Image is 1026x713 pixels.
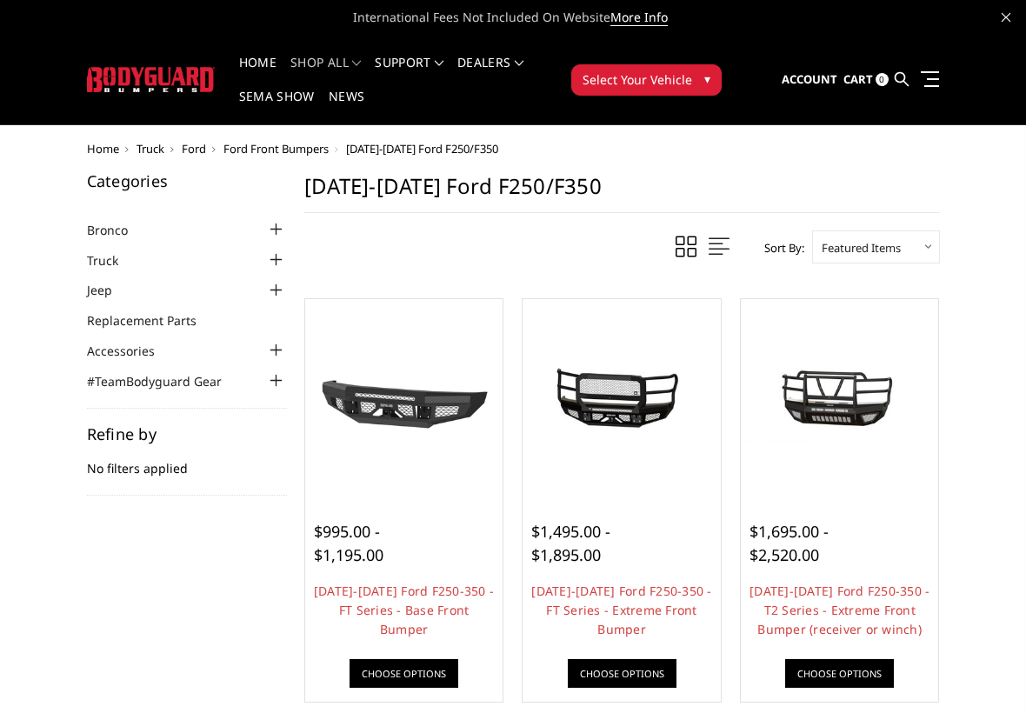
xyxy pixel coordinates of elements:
span: ▾ [704,70,710,88]
a: [DATE]-[DATE] Ford F250-350 - FT Series - Base Front Bumper [314,583,494,637]
a: Account [782,57,837,103]
a: Accessories [87,342,177,360]
div: No filters applied [87,426,287,496]
a: Replacement Parts [87,311,218,330]
button: Select Your Vehicle [571,64,722,96]
span: Select Your Vehicle [583,70,692,89]
h5: Refine by [87,426,287,442]
h5: Categories [87,173,287,189]
a: News [329,90,364,124]
span: $1,695.00 - $2,520.00 [750,521,829,565]
a: 2017-2022 Ford F250-350 - FT Series - Base Front Bumper [310,303,499,493]
a: Truck [137,141,164,157]
h1: [DATE]-[DATE] Ford F250/F350 [304,173,940,213]
a: 2017-2022 Ford F250-350 - FT Series - Extreme Front Bumper 2017-2022 Ford F250-350 - FT Series - ... [527,303,716,493]
a: Choose Options [785,659,894,688]
a: Jeep [87,281,134,299]
span: Account [782,71,837,87]
img: 2017-2022 Ford F250-350 - FT Series - Extreme Front Bumper [527,353,716,443]
a: Ford Front Bumpers [223,141,329,157]
a: Choose Options [350,659,458,688]
a: More Info [610,9,668,26]
a: 2017-2022 Ford F250-350 - T2 Series - Extreme Front Bumper (receiver or winch) 2017-2022 Ford F25... [745,303,935,493]
span: $995.00 - $1,195.00 [314,521,383,565]
span: $1,495.00 - $1,895.00 [531,521,610,565]
a: #TeamBodyguard Gear [87,372,243,390]
a: SEMA Show [239,90,315,124]
a: Choose Options [568,659,676,688]
a: Ford [182,141,206,157]
span: Cart [843,71,873,87]
a: [DATE]-[DATE] Ford F250-350 - FT Series - Extreme Front Bumper [531,583,711,637]
img: 2017-2022 Ford F250-350 - T2 Series - Extreme Front Bumper (receiver or winch) [745,353,935,443]
span: [DATE]-[DATE] Ford F250/F350 [346,141,498,157]
img: 2017-2022 Ford F250-350 - FT Series - Base Front Bumper [310,345,499,451]
a: Home [239,57,276,90]
a: Dealers [457,57,523,90]
a: Truck [87,251,140,270]
a: Support [375,57,443,90]
img: BODYGUARD BUMPERS [87,67,215,92]
span: 0 [876,73,889,86]
a: shop all [290,57,361,90]
a: Bronco [87,221,150,239]
a: [DATE]-[DATE] Ford F250-350 - T2 Series - Extreme Front Bumper (receiver or winch) [750,583,929,637]
a: Home [87,141,119,157]
label: Sort By: [755,235,804,261]
a: Cart 0 [843,57,889,103]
